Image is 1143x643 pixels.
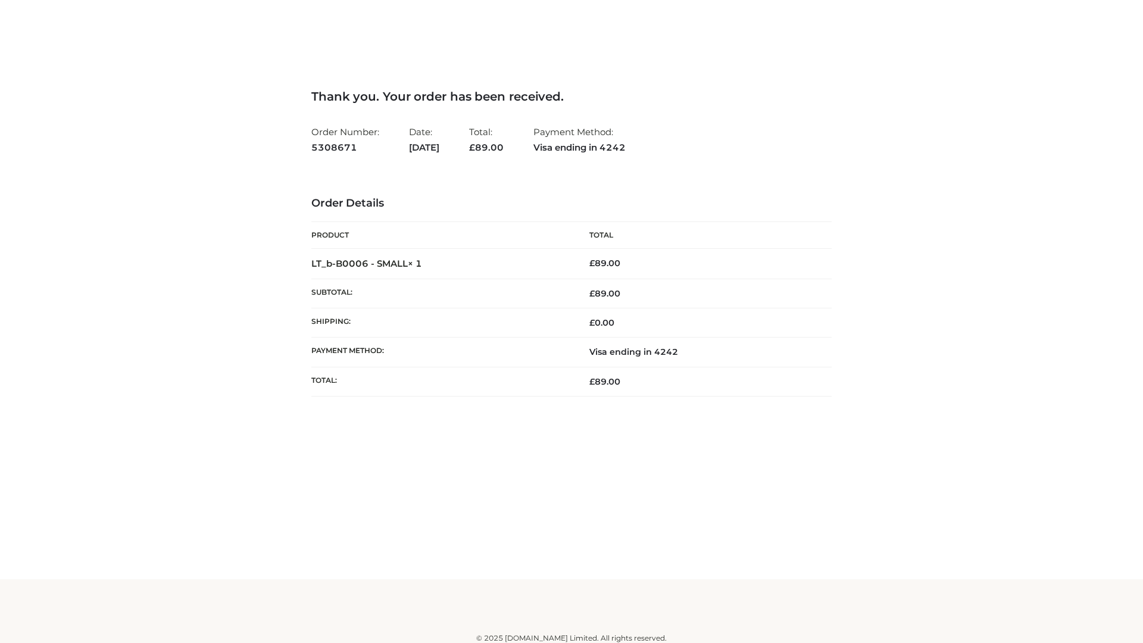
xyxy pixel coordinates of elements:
th: Subtotal: [311,279,571,308]
strong: Visa ending in 4242 [533,140,626,155]
strong: [DATE] [409,140,439,155]
li: Order Number: [311,121,379,158]
li: Total: [469,121,504,158]
td: Visa ending in 4242 [571,338,832,367]
th: Shipping: [311,308,571,338]
strong: 5308671 [311,140,379,155]
bdi: 89.00 [589,258,620,269]
span: £ [589,258,595,269]
span: £ [589,376,595,387]
li: Date: [409,121,439,158]
span: £ [589,317,595,328]
span: £ [469,142,475,153]
th: Total: [311,367,571,396]
bdi: 0.00 [589,317,614,328]
span: 89.00 [589,288,620,299]
th: Payment method: [311,338,571,367]
span: £ [589,288,595,299]
th: Product [311,222,571,249]
h3: Order Details [311,197,832,210]
span: 89.00 [589,376,620,387]
span: 89.00 [469,142,504,153]
strong: LT_b-B0006 - SMALL [311,258,422,269]
li: Payment Method: [533,121,626,158]
th: Total [571,222,832,249]
strong: × 1 [408,258,422,269]
h3: Thank you. Your order has been received. [311,89,832,104]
